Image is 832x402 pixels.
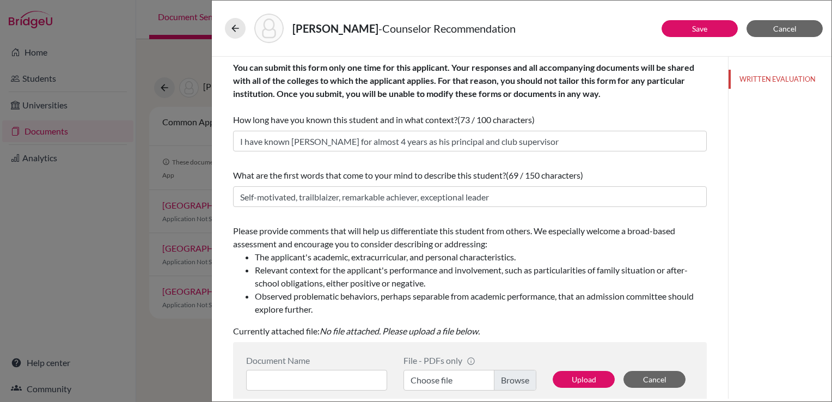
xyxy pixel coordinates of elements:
[729,70,831,89] button: WRITTEN EVALUATION
[553,371,615,388] button: Upload
[292,22,378,35] strong: [PERSON_NAME]
[457,114,535,125] span: (73 / 100 characters)
[233,220,707,342] div: Currently attached file:
[506,170,583,180] span: (69 / 150 characters)
[246,355,387,366] div: Document Name
[403,370,536,391] label: Choose file
[233,62,694,125] span: How long have you known this student and in what context?
[255,290,707,316] li: Observed problematic behaviors, perhaps separable from academic performance, that an admission co...
[467,357,475,366] span: info
[255,264,707,290] li: Relevant context for the applicant's performance and involvement, such as particularities of fami...
[255,251,707,264] li: The applicant's academic, extracurricular, and personal characteristics.
[403,355,536,366] div: File - PDFs only
[378,22,516,35] span: - Counselor Recommendation
[233,170,506,180] span: What are the first words that come to your mind to describe this student?
[233,226,707,316] span: Please provide comments that will help us differentiate this student from others. We especially w...
[623,371,686,388] button: Cancel
[320,326,480,336] i: No file attached. Please upload a file below.
[233,62,694,99] b: You can submit this form only one time for this applicant. Your responses and all accompanying do...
